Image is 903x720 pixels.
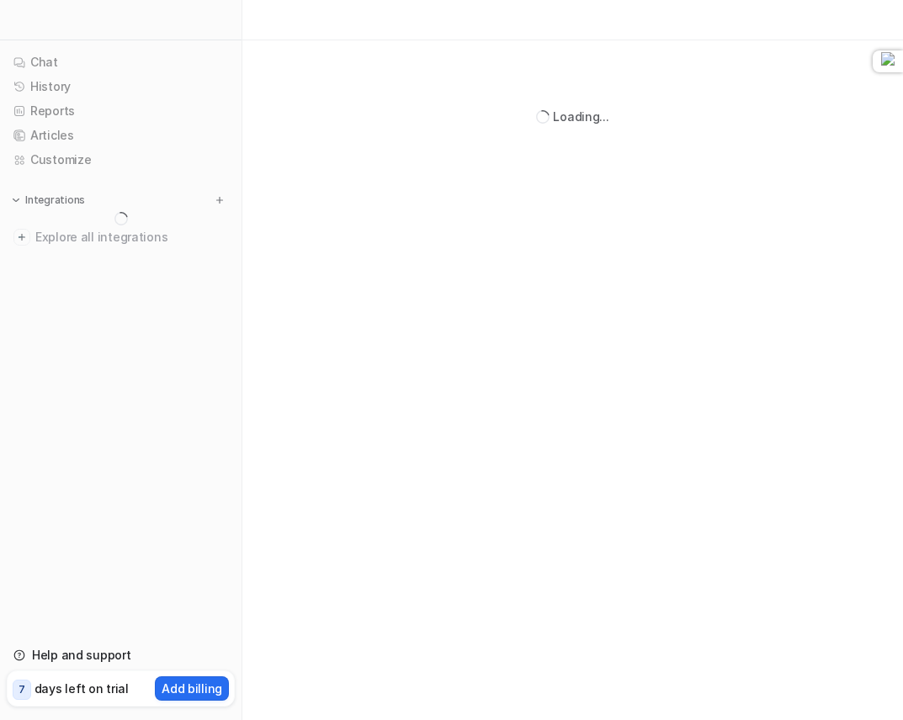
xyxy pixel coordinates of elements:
a: Help and support [7,643,235,667]
button: Add billing [155,676,229,701]
button: Integrations [7,192,90,209]
img: menu_add.svg [214,194,226,206]
a: Explore all integrations [7,225,235,249]
a: History [7,75,235,98]
a: Reports [7,99,235,123]
span: Explore all integrations [35,224,228,251]
img: explore all integrations [13,229,30,246]
a: Articles [7,124,235,147]
img: expand menu [10,194,22,206]
p: 7 [19,682,25,697]
p: Add billing [162,680,222,697]
div: Loading... [553,108,608,125]
a: Chat [7,50,235,74]
p: Integrations [25,193,85,207]
img: loops-logo [881,52,903,71]
a: Customize [7,148,235,172]
p: days left on trial [35,680,129,697]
